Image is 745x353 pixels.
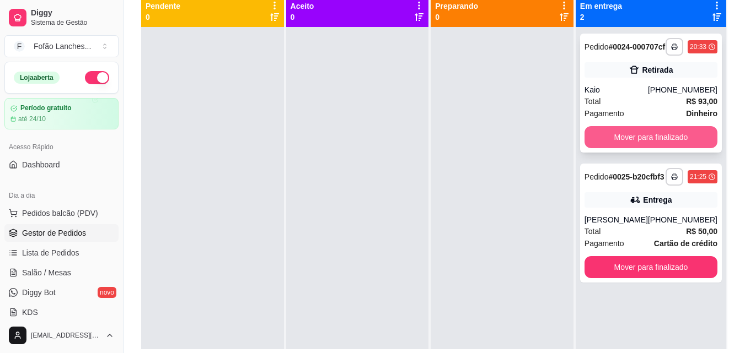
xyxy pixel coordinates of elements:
[4,244,119,262] a: Lista de Pedidos
[585,126,717,148] button: Mover para finalizado
[608,42,665,51] strong: # 0024-000707cf
[291,1,314,12] p: Aceito
[4,303,119,321] a: KDS
[22,287,56,298] span: Diggy Bot
[585,225,601,237] span: Total
[4,156,119,173] a: Dashboard
[22,307,38,318] span: KDS
[686,109,717,118] strong: Dinheiro
[648,214,717,225] div: [PHONE_NUMBER]
[4,284,119,301] a: Diggy Botnovo
[22,247,79,258] span: Lista de Pedidos
[435,1,478,12] p: Preparando
[580,12,622,23] p: 2
[642,64,673,75] div: Retirada
[585,256,717,278] button: Mover para finalizado
[4,138,119,156] div: Acesso Rápido
[14,41,25,52] span: F
[4,264,119,281] a: Salão / Mesas
[686,97,717,106] strong: R$ 93,00
[22,227,86,238] span: Gestor de Pedidos
[580,1,622,12] p: Em entrega
[31,8,114,18] span: Diggy
[648,84,717,95] div: [PHONE_NUMBER]
[585,42,609,51] span: Pedido
[585,95,601,107] span: Total
[690,172,706,181] div: 21:25
[4,98,119,129] a: Período gratuitoaté 24/10
[291,12,314,23] p: 0
[4,322,119,349] button: [EMAIL_ADDRESS][DOMAIN_NAME]
[31,331,101,340] span: [EMAIL_ADDRESS][DOMAIN_NAME]
[22,208,98,219] span: Pedidos balcão (PDV)
[4,187,119,204] div: Dia a dia
[14,72,60,84] div: Loja aberta
[435,12,478,23] p: 0
[22,159,60,170] span: Dashboard
[18,115,46,123] article: até 24/10
[585,172,609,181] span: Pedido
[690,42,706,51] div: 20:33
[146,1,180,12] p: Pendente
[585,237,624,249] span: Pagamento
[585,107,624,120] span: Pagamento
[22,267,71,278] span: Salão / Mesas
[643,194,672,205] div: Entrega
[34,41,91,52] div: Fofão Lanches ...
[686,227,717,236] strong: R$ 50,00
[31,18,114,27] span: Sistema de Gestão
[4,4,119,31] a: DiggySistema de Gestão
[146,12,180,23] p: 0
[585,214,648,225] div: [PERSON_NAME]
[4,224,119,242] a: Gestor de Pedidos
[4,35,119,57] button: Select a team
[20,104,72,112] article: Período gratuito
[4,204,119,222] button: Pedidos balcão (PDV)
[608,172,664,181] strong: # 0025-b20cfbf3
[85,71,109,84] button: Alterar Status
[654,239,717,248] strong: Cartão de crédito
[585,84,648,95] div: Kaio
